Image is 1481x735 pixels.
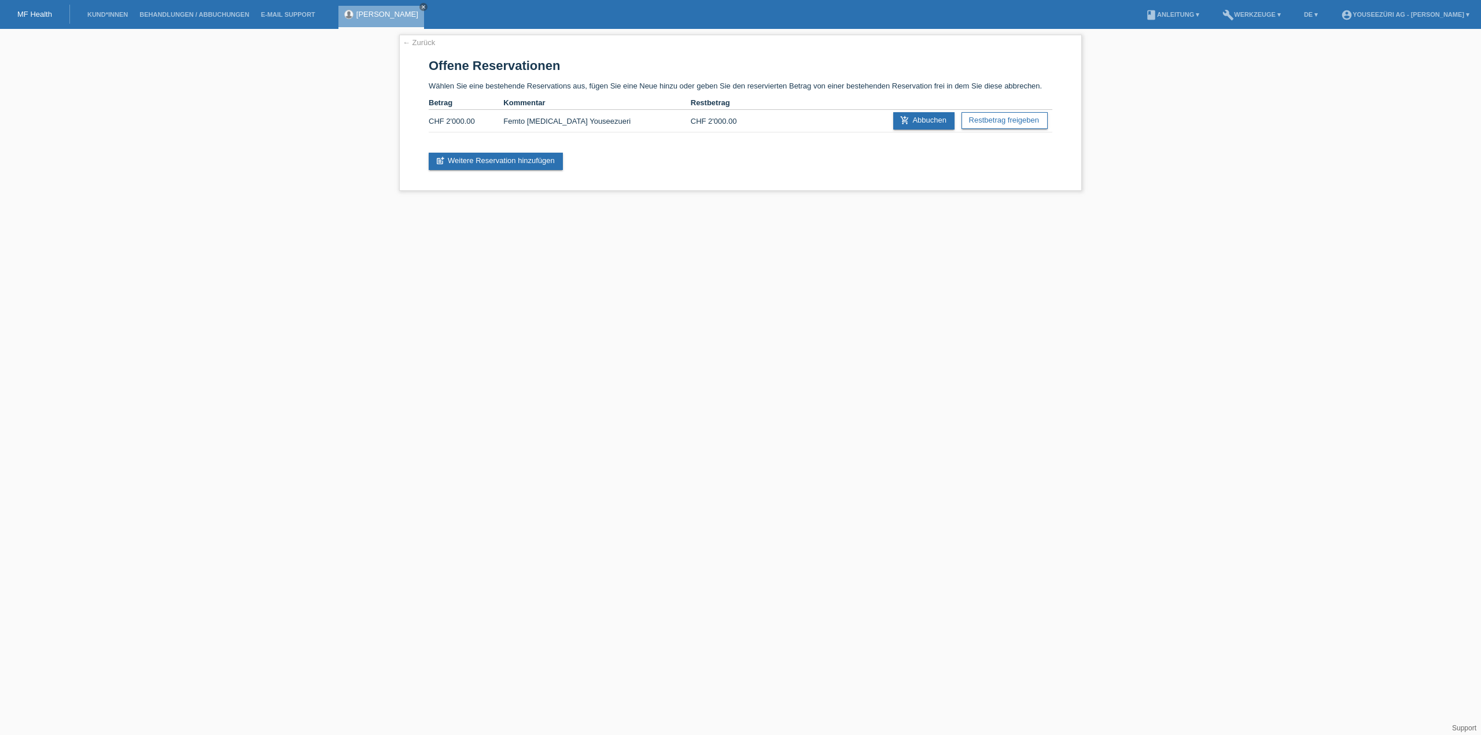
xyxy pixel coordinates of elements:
h1: Offene Reservationen [429,58,1052,73]
a: DE ▾ [1298,11,1324,18]
td: Femto [MEDICAL_DATA] Youseezueri [503,110,690,132]
a: Kund*innen [82,11,134,18]
i: post_add [436,156,445,165]
a: post_addWeitere Reservation hinzufügen [429,153,563,170]
a: Support [1452,724,1476,732]
th: Restbetrag [691,96,765,110]
i: build [1222,9,1234,21]
a: account_circleYOUSEEZüRi AG - [PERSON_NAME] ▾ [1335,11,1475,18]
a: [PERSON_NAME] [356,10,418,19]
a: E-Mail Support [255,11,321,18]
a: ← Zurück [403,38,435,47]
td: CHF 2'000.00 [691,110,765,132]
a: Restbetrag freigeben [961,112,1048,129]
a: MF Health [17,10,52,19]
i: add_shopping_cart [900,116,909,125]
a: Behandlungen / Abbuchungen [134,11,255,18]
i: book [1145,9,1157,21]
th: Kommentar [503,96,690,110]
a: close [419,3,428,11]
a: buildWerkzeuge ▾ [1217,11,1287,18]
div: Wählen Sie eine bestehende Reservations aus, fügen Sie eine Neue hinzu oder geben Sie den reservi... [399,35,1082,191]
i: account_circle [1341,9,1353,21]
th: Betrag [429,96,503,110]
a: add_shopping_cartAbbuchen [893,112,955,130]
a: bookAnleitung ▾ [1140,11,1205,18]
td: CHF 2'000.00 [429,110,503,132]
i: close [421,4,426,10]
